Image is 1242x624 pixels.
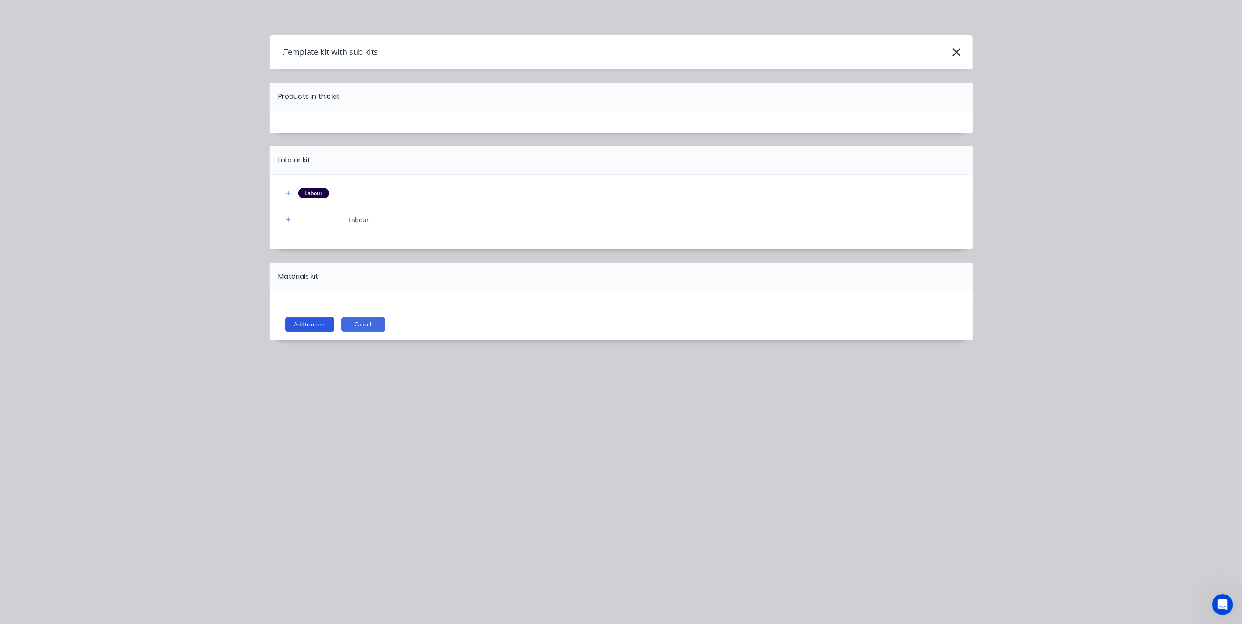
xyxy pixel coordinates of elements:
div: Labour kit [279,155,311,166]
button: Cancel [341,317,385,332]
div: Labour [298,188,329,198]
button: Add to order [285,317,334,332]
div: Materials kit [279,271,319,282]
h4: .Template kit with sub kits [270,44,378,61]
div: Products in this kit [279,91,340,102]
iframe: Intercom live chat [1212,594,1233,615]
div: Labour [349,215,369,224]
